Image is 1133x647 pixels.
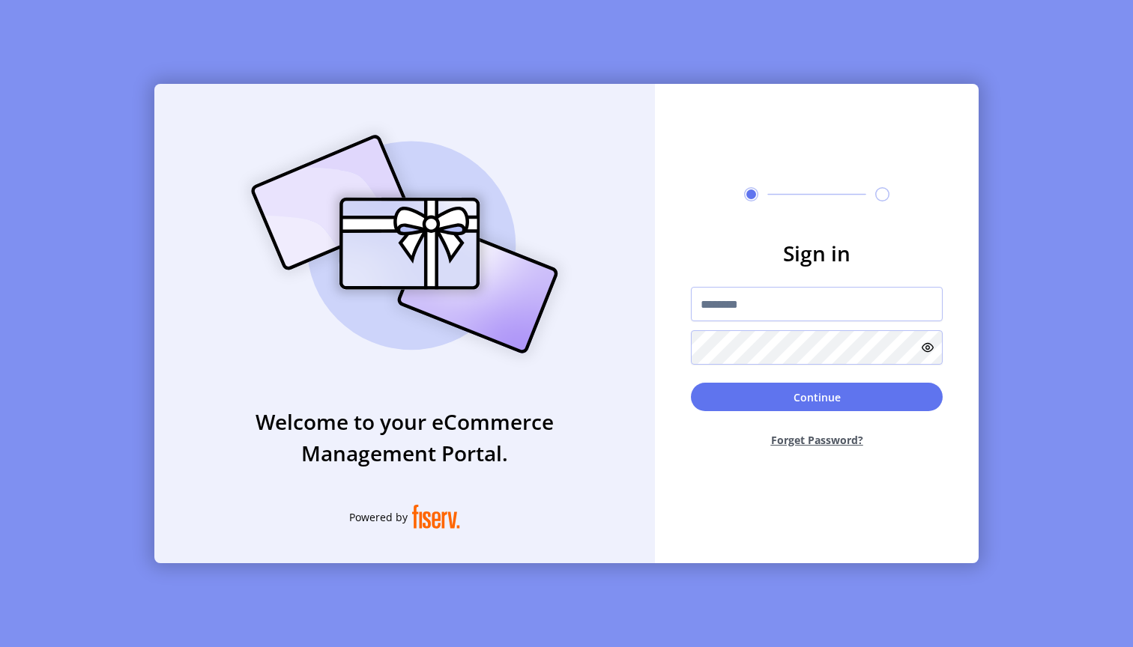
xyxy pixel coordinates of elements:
span: Powered by [349,509,408,525]
button: Continue [691,383,943,411]
img: card_Illustration.svg [229,118,581,370]
button: Forget Password? [691,420,943,460]
h3: Sign in [691,237,943,269]
h3: Welcome to your eCommerce Management Portal. [154,406,655,469]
